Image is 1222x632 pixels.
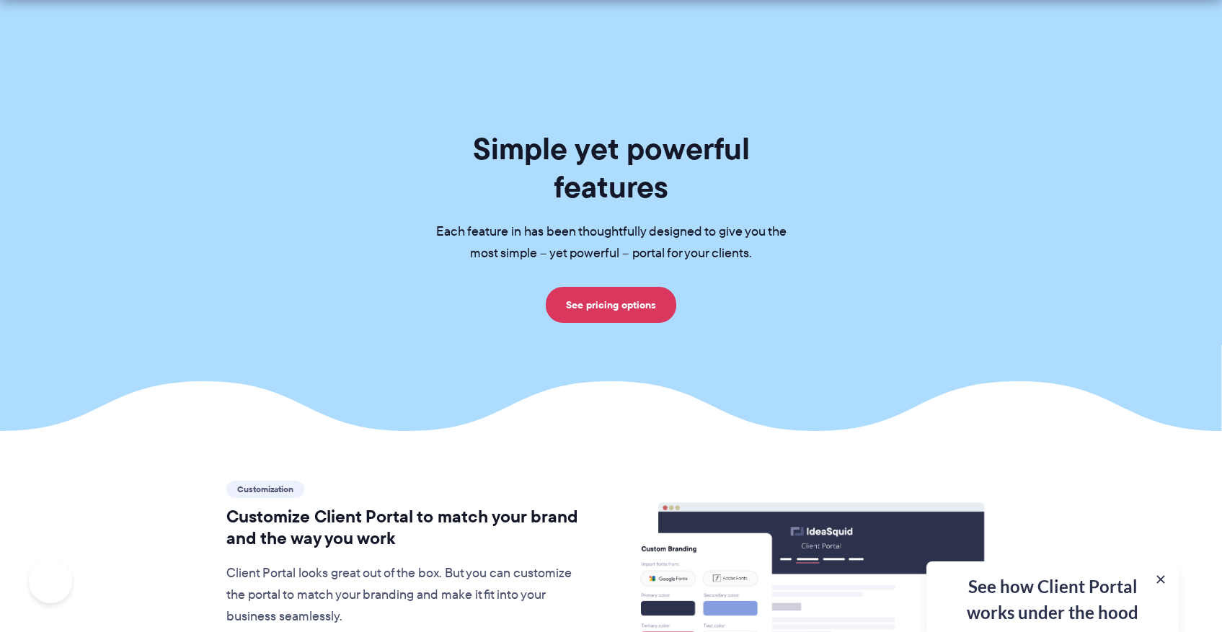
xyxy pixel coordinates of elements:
[226,506,590,549] h2: Customize Client Portal to match your brand and the way you work
[29,560,72,603] iframe: Toggle Customer Support
[546,287,676,323] a: See pricing options
[226,563,590,628] p: Client Portal looks great out of the box. But you can customize the portal to match your branding...
[413,130,810,206] h1: Simple yet powerful features
[413,221,810,264] p: Each feature in has been thoughtfully designed to give you the most simple – yet powerful – porta...
[226,481,304,498] span: Customization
